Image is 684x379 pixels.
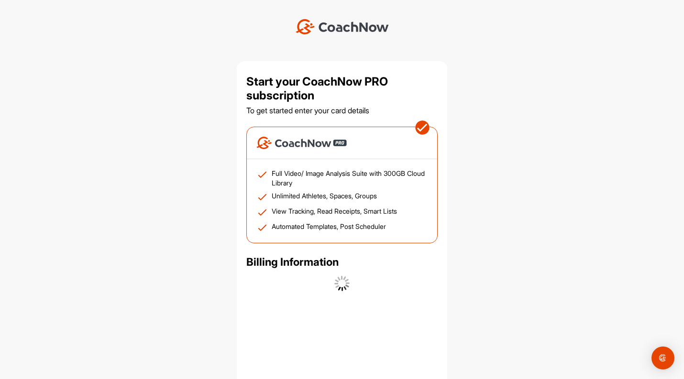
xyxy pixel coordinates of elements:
div: Open Intercom Messenger [651,347,674,369]
img: G6gVgL6ErOh57ABN0eRmCEwV0I4iEi4d8EwaPGI0tHgoAbU4EAHFLEQAh+QQFCgALACwIAA4AGAASAAAEbHDJSesaOCdk+8xg... [334,276,350,291]
p: View Tracking, Read Receipts, Smart Lists [272,206,397,218]
img: CoachNow Logo [256,137,331,149]
img: CoachNow Icon [296,19,389,34]
img: Checkmark [256,169,268,180]
img: checked plan [415,120,430,135]
img: Checkmark [256,191,268,203]
img: Checkmark [256,222,268,233]
p: Automated Templates, Post Scheduler [272,222,386,233]
h3: Billing Information [246,255,438,269]
p: To get started enter your card details [246,106,369,115]
p: Unlimited Athletes, Spaces, Groups [272,191,377,203]
p: Full Video/ Image Analysis Suite with 300GB Cloud Library [272,169,428,187]
img: Checkmark [256,206,268,218]
img: Pro Logo [333,137,347,149]
h3: Start your CoachNow PRO subscription [246,75,438,102]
